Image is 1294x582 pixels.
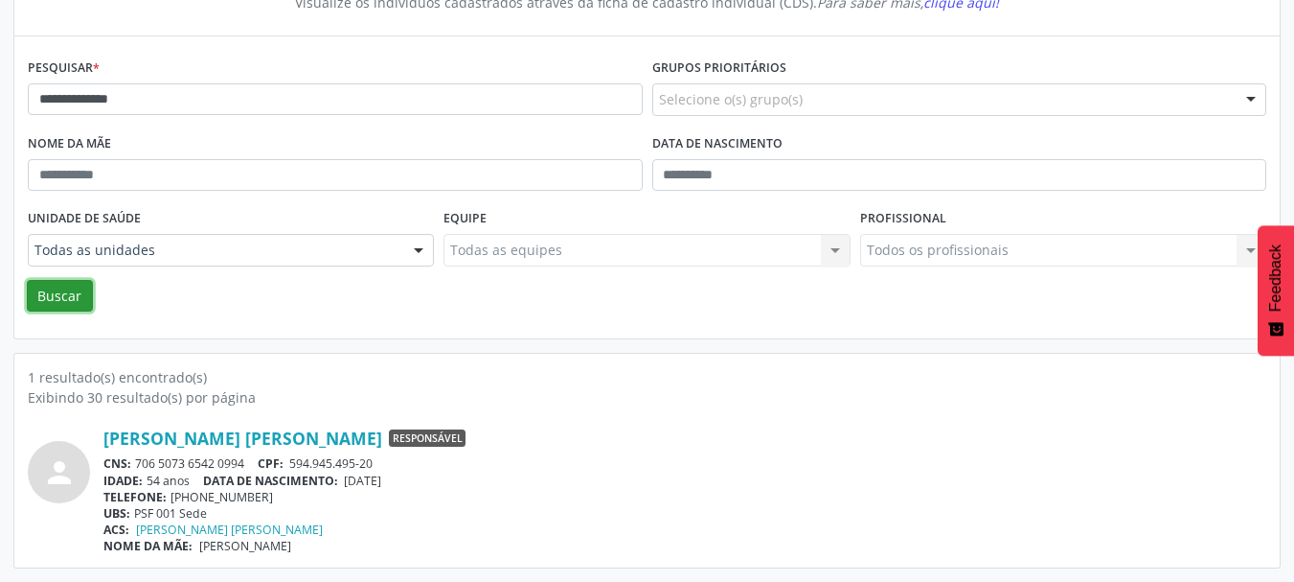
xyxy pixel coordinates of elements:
[103,455,1266,472] div: 706 5073 6542 0994
[103,473,143,489] span: IDADE:
[34,241,395,260] span: Todas as unidades
[344,473,381,489] span: [DATE]
[28,54,100,83] label: Pesquisar
[28,387,1266,407] div: Exibindo 30 resultado(s) por página
[1267,244,1284,312] span: Feedback
[289,455,373,472] span: 594.945.495-20
[136,522,323,538] a: [PERSON_NAME] [PERSON_NAME]
[42,455,77,490] i: person
[258,455,284,472] span: CPF:
[103,473,1266,489] div: 54 anos
[652,54,786,83] label: Grupos prioritários
[103,505,130,522] span: UBS:
[103,522,129,538] span: ACS:
[103,489,1266,505] div: [PHONE_NUMBER]
[28,367,1266,387] div: 1 resultado(s) encontrado(s)
[28,204,141,234] label: Unidade de saúde
[860,204,946,234] label: Profissional
[203,473,338,489] span: DATA DE NASCIMENTO:
[103,428,382,449] a: [PERSON_NAME] [PERSON_NAME]
[103,505,1266,522] div: PSF 001 Sede
[27,280,93,313] button: Buscar
[652,129,783,159] label: Data de nascimento
[103,538,193,554] span: NOME DA MÃE:
[443,204,487,234] label: Equipe
[199,538,291,554] span: [PERSON_NAME]
[103,489,167,505] span: TELEFONE:
[389,430,465,447] span: Responsável
[103,455,131,472] span: CNS:
[1258,225,1294,356] button: Feedback - Mostrar pesquisa
[659,89,803,109] span: Selecione o(s) grupo(s)
[28,129,111,159] label: Nome da mãe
